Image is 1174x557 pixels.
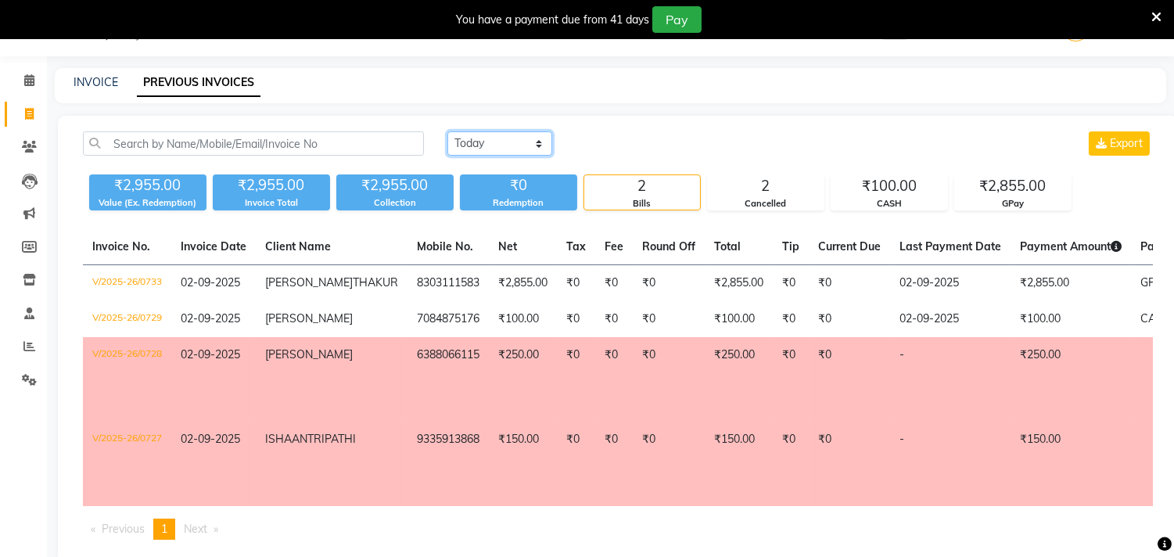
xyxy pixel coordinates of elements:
span: GPay [1140,275,1167,289]
td: ₹0 [773,422,809,506]
div: CASH [831,197,947,210]
td: ₹150.00 [489,422,557,506]
td: V/2025-26/0729 [83,301,171,337]
a: PREVIOUS INVOICES [137,69,260,97]
div: ₹2,955.00 [336,174,454,196]
td: ₹2,855.00 [489,265,557,302]
td: 8303111583 [407,265,489,302]
div: Collection [336,196,454,210]
span: Mobile No. [417,239,473,253]
span: Previous [102,522,145,536]
span: Tax [566,239,586,253]
div: 2 [708,175,824,197]
div: You have a payment due from 41 days [456,12,649,28]
span: Net [498,239,517,253]
span: 02-09-2025 [181,432,240,446]
td: ₹2,855.00 [1011,265,1131,302]
span: TRIPATHI [307,432,356,446]
td: ₹100.00 [705,301,773,337]
div: Invoice Total [213,196,330,210]
span: 1 [161,522,167,536]
td: ₹100.00 [1011,301,1131,337]
span: 02-09-2025 [181,347,240,361]
div: GPay [955,197,1071,210]
span: Tip [782,239,799,253]
td: V/2025-26/0733 [83,265,171,302]
td: ₹100.00 [489,301,557,337]
span: Total [714,239,741,253]
span: Payment Amount [1020,239,1122,253]
td: ₹0 [595,265,633,302]
td: V/2025-26/0727 [83,422,171,506]
td: ₹150.00 [1011,422,1131,506]
div: ₹2,955.00 [89,174,206,196]
span: 02-09-2025 [181,311,240,325]
span: [PERSON_NAME] [265,275,353,289]
td: ₹0 [633,265,705,302]
td: 02-09-2025 [890,301,1011,337]
span: Current Due [818,239,881,253]
span: Invoice Date [181,239,246,253]
td: ₹0 [633,301,705,337]
td: ₹0 [809,301,890,337]
div: Redemption [460,196,577,210]
td: - [890,337,1011,422]
td: 6388066115 [407,337,489,422]
td: ₹250.00 [1011,337,1131,422]
span: Invoice No. [92,239,150,253]
td: ₹0 [557,337,595,422]
button: Pay [652,6,702,33]
span: [PERSON_NAME] [265,311,353,325]
td: ₹2,855.00 [705,265,773,302]
td: V/2025-26/0728 [83,337,171,422]
span: 02-09-2025 [181,275,240,289]
td: ₹0 [595,422,633,506]
td: ₹0 [773,265,809,302]
div: ₹0 [460,174,577,196]
input: Search by Name/Mobile/Email/Invoice No [83,131,424,156]
td: ₹0 [557,301,595,337]
span: ISHAAN [265,432,307,446]
td: ₹0 [595,337,633,422]
td: ₹0 [557,265,595,302]
div: Cancelled [708,197,824,210]
span: [PERSON_NAME] [265,347,353,361]
div: Value (Ex. Redemption) [89,196,206,210]
button: Export [1089,131,1150,156]
td: ₹0 [773,301,809,337]
div: ₹2,955.00 [213,174,330,196]
td: ₹0 [633,422,705,506]
td: ₹0 [809,422,890,506]
td: ₹150.00 [705,422,773,506]
span: THAKUR [353,275,398,289]
span: CASH [1140,311,1172,325]
span: Export [1110,136,1143,150]
div: Bills [584,197,700,210]
span: Last Payment Date [899,239,1001,253]
a: INVOICE [74,75,118,89]
td: 9335913868 [407,422,489,506]
td: ₹250.00 [489,337,557,422]
td: ₹0 [633,337,705,422]
td: ₹0 [809,337,890,422]
td: 7084875176 [407,301,489,337]
span: Client Name [265,239,331,253]
nav: Pagination [83,519,1153,540]
td: ₹250.00 [705,337,773,422]
span: Next [184,522,207,536]
span: Round Off [642,239,695,253]
td: ₹0 [773,337,809,422]
div: ₹100.00 [831,175,947,197]
td: ₹0 [557,422,595,506]
div: ₹2,855.00 [955,175,1071,197]
div: 2 [584,175,700,197]
td: ₹0 [595,301,633,337]
span: Fee [605,239,623,253]
td: ₹0 [809,265,890,302]
td: 02-09-2025 [890,265,1011,302]
td: - [890,422,1011,506]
